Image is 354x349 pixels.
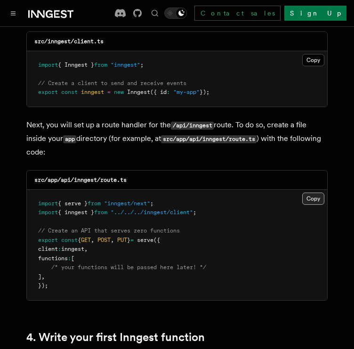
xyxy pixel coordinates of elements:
span: inngest [61,246,84,252]
span: , [111,237,114,243]
button: Find something... [149,8,161,19]
span: // Create a client to send and receive events [38,80,186,86]
p: Next, you will set up a route handler for the route. To do so, create a file inside your director... [26,118,328,159]
span: const [61,89,78,95]
span: , [41,273,45,280]
span: serve [137,237,153,243]
code: src/app/api/inngest/route.ts [161,135,257,143]
span: ({ id [150,89,167,95]
code: src/inngest/client.ts [34,38,104,45]
code: /api/inngest [171,122,214,130]
span: import [38,200,58,207]
span: Inngest [127,89,150,95]
span: = [107,89,111,95]
code: src/app/api/inngest/route.ts [34,177,127,183]
span: from [88,200,101,207]
span: "inngest/next" [104,200,150,207]
button: Toggle dark mode [164,8,187,19]
span: ; [150,200,153,207]
button: Copy [302,54,324,66]
span: import [38,209,58,216]
span: "inngest" [111,62,140,68]
span: ] [38,273,41,280]
span: { [78,237,81,243]
span: : [68,255,71,262]
span: inngest [81,89,104,95]
a: Sign Up [284,6,346,21]
span: : [58,246,61,252]
span: [ [71,255,74,262]
span: "my-app" [173,89,200,95]
span: { serve } [58,200,88,207]
span: new [114,89,124,95]
span: // Create an API that serves zero functions [38,227,180,234]
span: from [94,209,107,216]
a: Contact sales [194,6,281,21]
span: /* your functions will be passed here later! */ [51,264,206,271]
code: app [63,135,76,143]
button: Toggle navigation [8,8,19,19]
span: ; [140,62,144,68]
span: "../../../inngest/client" [111,209,193,216]
span: ({ [153,237,160,243]
span: export [38,89,58,95]
span: const [61,237,78,243]
span: { inngest } [58,209,94,216]
span: = [130,237,134,243]
span: }); [38,282,48,289]
span: client [38,246,58,252]
span: , [84,246,88,252]
span: { Inngest } [58,62,94,68]
span: }); [200,89,209,95]
span: from [94,62,107,68]
span: } [127,237,130,243]
button: Copy [302,193,324,205]
span: ; [193,209,196,216]
span: GET [81,237,91,243]
span: import [38,62,58,68]
span: export [38,237,58,243]
span: functions [38,255,68,262]
span: , [91,237,94,243]
span: : [167,89,170,95]
span: PUT [117,237,127,243]
span: POST [97,237,111,243]
a: 4. Write your first Inngest function [26,331,205,344]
